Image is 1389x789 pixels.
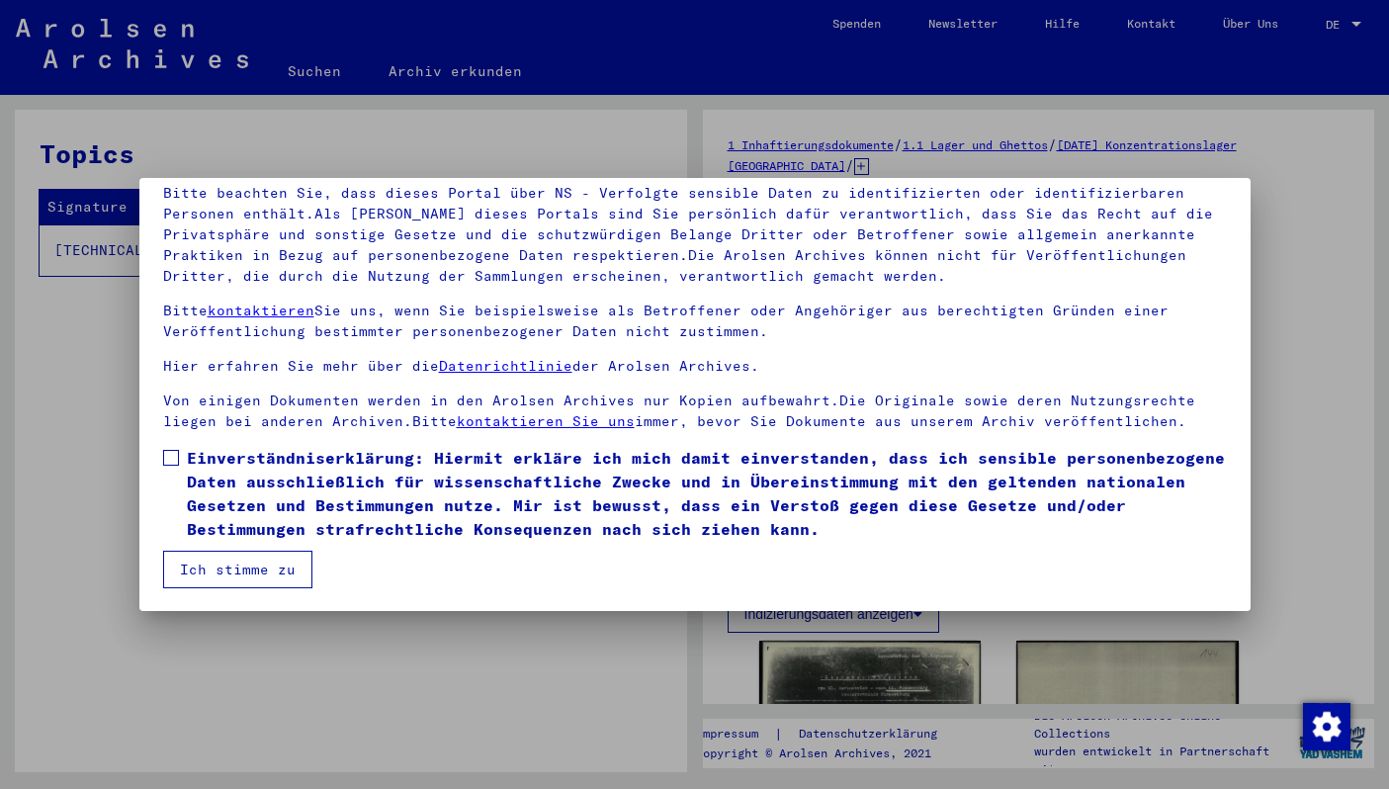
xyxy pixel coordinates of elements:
div: Zustimmung ändern [1302,702,1349,749]
button: Ich stimme zu [163,551,312,588]
a: Datenrichtlinie [439,357,572,375]
p: Von einigen Dokumenten werden in den Arolsen Archives nur Kopien aufbewahrt.Die Originale sowie d... [163,391,1227,432]
span: Einverständniserklärung: Hiermit erkläre ich mich damit einverstanden, dass ich sensible personen... [187,446,1227,541]
p: Bitte beachten Sie, dass dieses Portal über NS - Verfolgte sensible Daten zu identifizierten oder... [163,183,1227,287]
a: kontaktieren Sie uns [457,412,635,430]
a: kontaktieren [208,302,314,319]
p: Hier erfahren Sie mehr über die der Arolsen Archives. [163,356,1227,377]
p: Bitte Sie uns, wenn Sie beispielsweise als Betroffener oder Angehöriger aus berechtigten Gründen ... [163,301,1227,342]
img: Zustimmung ändern [1303,703,1350,750]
